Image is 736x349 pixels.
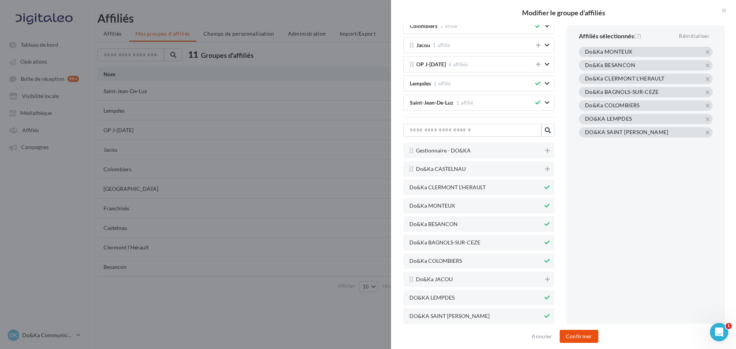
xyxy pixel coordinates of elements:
[409,240,480,246] span: Do&Ka BAGNOLS-SUR-CEZE
[433,42,450,48] span: 1 affilié
[585,62,635,69] div: Do&Ka BESANCON
[579,33,641,39] div: Affiliés sélectionnés
[434,80,451,87] span: 1 affilié
[585,103,640,110] div: Do&Ka COLOMBIERS
[416,277,453,282] span: Do&Ka JACOU
[440,23,457,29] span: 1 affilié
[409,185,486,190] span: Do&Ka CLERMONT L'HERAULT
[529,332,555,341] button: Annuler
[409,313,490,319] span: DO&KA SAINT [PERSON_NAME]
[585,49,632,56] div: Do&Ka MONTEUX
[710,323,728,341] iframe: Intercom live chat
[410,100,453,106] span: Saint-Jean-De-Luz
[410,23,437,29] span: Colombiers
[585,116,632,123] div: DO&KA LEMPDES
[409,258,462,264] span: Do&Ka COLOMBIERS
[560,330,598,343] button: Confirmer
[416,43,430,48] span: Jacou
[409,295,455,301] span: DO&KA LEMPDES
[676,31,713,41] div: Réinitialiser
[416,166,466,172] span: Do&Ka CASTELNAU
[409,221,458,227] span: Do&Ka BESANCON
[416,148,471,154] span: Gestionnaire - DO&KA
[409,203,455,209] span: Do&Ka MONTEUX
[634,32,641,39] span: (7)
[585,89,659,96] div: Do&Ka BAGNOLS-SUR-CEZE
[410,81,431,87] span: Lempdes
[449,61,468,67] span: 6 affiliés
[585,129,669,136] div: DO&KA SAINT [PERSON_NAME]
[726,323,732,329] span: 1
[416,62,446,67] span: OP J-[DATE]
[585,76,664,83] div: Do&Ka CLERMONT L'HERAULT
[456,100,473,106] span: 1 affilié
[403,9,724,16] h2: Modifier le groupe d'affiliés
